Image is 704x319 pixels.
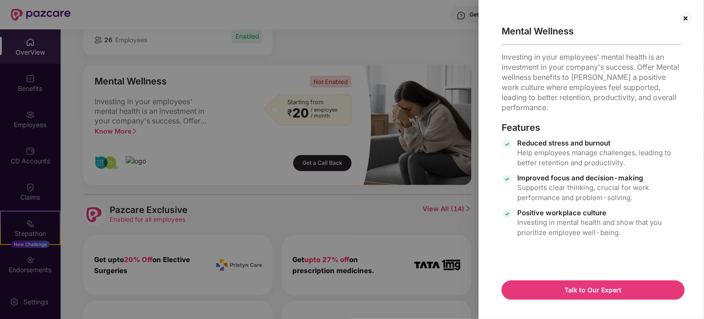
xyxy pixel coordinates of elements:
[678,11,693,26] img: svg+xml;base64,PHN2ZyBpZD0iQ3Jvc3MtMzJ4MzIiIHhtbG5zPSJodHRwOi8vd3d3LnczLm9yZy8yMDAwL3N2ZyIgd2lkdG...
[502,122,681,133] div: Features
[517,218,662,237] span: Investing in mental health and show that you prioritize employee well-being.
[517,183,649,202] span: Supports clear thinking, crucial for work performance and problem-solving.
[502,52,679,112] span: Investing in your employees' mental health is an investment in your company's success. Offer Ment...
[502,208,513,219] img: icon
[517,173,681,183] span: Improved focus and decision-making
[502,173,513,185] img: icon
[502,139,513,150] img: icon
[517,208,681,218] span: Positive workplace culture
[502,26,681,37] span: Mental Wellness
[517,148,671,167] span: Help employees manage challenges, leading to better retention and productivity.
[517,139,681,148] span: Reduced stress and burnout
[502,280,685,300] button: Talk to Our Expert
